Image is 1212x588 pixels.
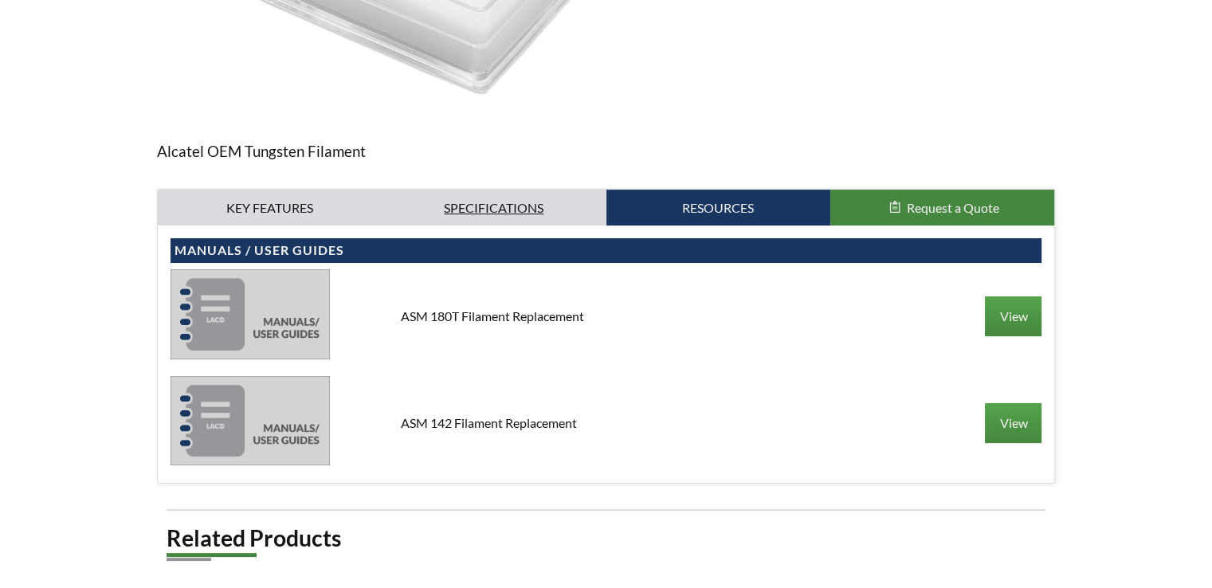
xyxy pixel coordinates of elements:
[175,242,1038,259] h4: Manuals / User Guides
[830,190,1054,226] button: Request a Quote
[606,190,830,226] a: Resources
[171,376,330,465] img: manuals-58eb83dcffeb6bffe51ad23c0c0dc674bfe46cf1c3d14eaecd86c55f24363f1d.jpg
[907,200,999,215] span: Request a Quote
[985,296,1041,336] a: View
[388,414,824,432] div: ASM 142 Filament Replacement
[985,403,1041,443] a: View
[388,308,824,325] div: ASM 180T Filament Replacement
[382,190,606,226] a: Specifications
[157,139,1056,163] p: Alcatel OEM Tungsten Filament
[158,190,382,226] a: Key Features
[171,269,330,359] img: manuals-58eb83dcffeb6bffe51ad23c0c0dc674bfe46cf1c3d14eaecd86c55f24363f1d.jpg
[167,523,1046,553] h2: Related Products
